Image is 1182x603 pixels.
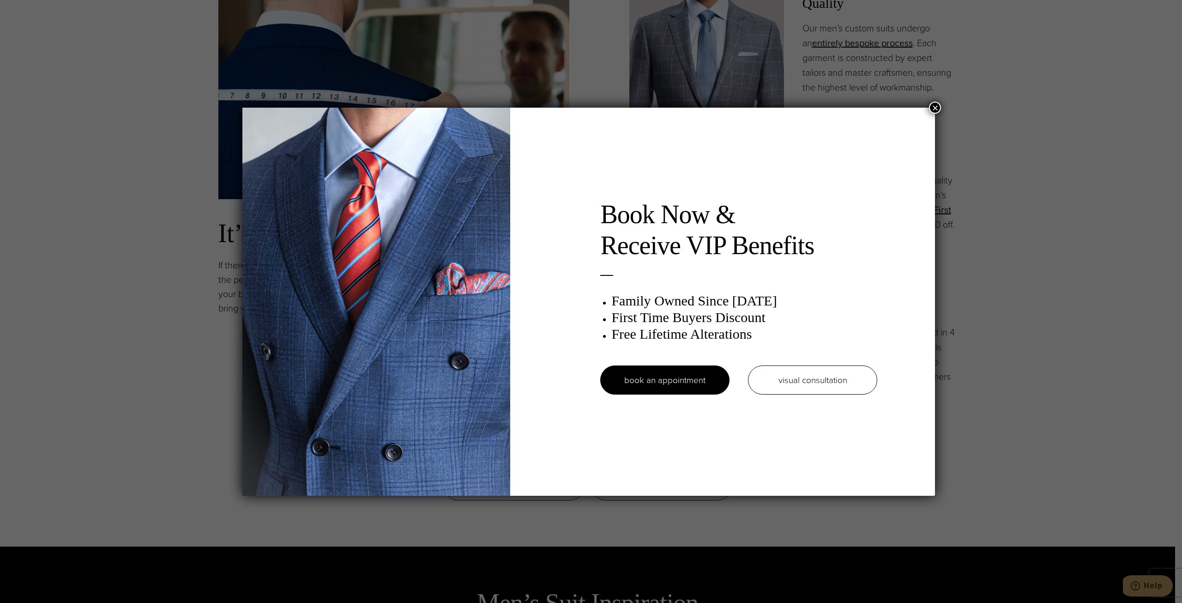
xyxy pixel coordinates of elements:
[611,309,877,326] h3: First Time Buyers Discount
[611,326,877,342] h3: Free Lifetime Alterations
[929,102,941,114] button: Close
[748,365,877,395] a: visual consultation
[21,6,40,15] span: Help
[600,199,877,261] h2: Book Now & Receive VIP Benefits
[611,292,877,309] h3: Family Owned Since [DATE]
[600,365,730,395] a: book an appointment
